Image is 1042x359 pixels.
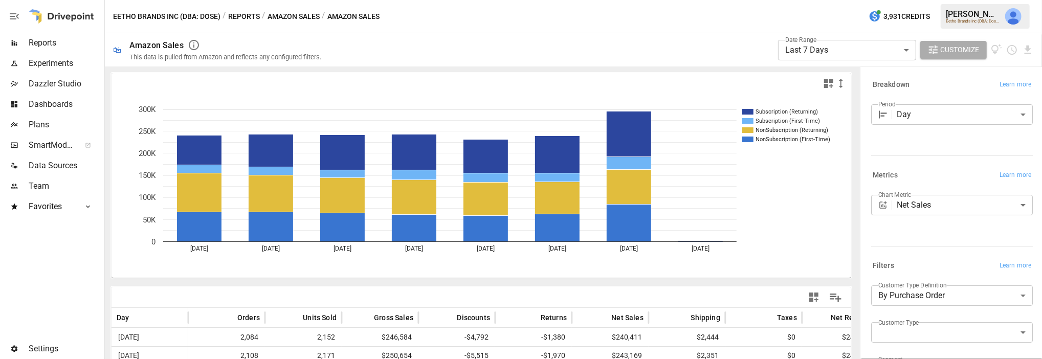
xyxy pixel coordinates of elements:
span: Learn more [1000,261,1031,271]
span: Net Revenue [831,312,874,323]
label: Customer Type [878,318,919,327]
button: Amazon Sales [268,10,320,23]
span: Units Sold [303,312,337,323]
span: $242,856 [840,328,874,346]
span: $0 [786,328,797,346]
span: Team [29,180,102,192]
text: [DATE] [692,245,710,252]
span: Dashboards [29,98,102,110]
div: [PERSON_NAME] [946,9,999,19]
div: This data is pulled from Amazon and reflects any configured filters. [129,53,321,61]
span: Last 7 Days [785,45,828,55]
span: Net Sales [611,312,644,323]
span: Plans [29,119,102,131]
button: Sort [130,310,145,325]
button: Eetho Brands Inc (DBA: Dose) [113,10,220,23]
button: Sort [762,310,776,325]
span: Favorites [29,200,74,213]
button: Sort [596,310,610,325]
button: Sort [525,310,540,325]
span: Data Sources [29,160,102,172]
button: 3,931Credits [864,7,934,26]
text: 300K [139,105,156,114]
span: $240,411 [610,328,644,346]
text: NonSubscription (Returning) [756,127,828,133]
span: 2,084 [239,328,260,346]
button: Manage Columns [824,286,847,309]
text: 50K [143,215,156,225]
button: Derek Yimoyines [999,2,1028,31]
button: View documentation [991,41,1003,59]
text: [DATE] [405,245,423,252]
button: Sort [676,310,690,325]
button: Sort [815,310,830,325]
span: Day [117,312,129,323]
text: 250K [139,127,156,136]
span: $2,444 [695,328,720,346]
span: Shipping [691,312,720,323]
span: -$4,792 [463,328,490,346]
text: [DATE] [334,245,351,252]
span: Orders [237,312,260,323]
text: Subscription (Returning) [756,108,818,115]
text: [DATE] [548,245,566,252]
button: Customize [920,41,987,59]
span: Customize [941,43,980,56]
span: Settings [29,343,102,355]
span: Learn more [1000,80,1031,90]
span: 2,152 [316,328,337,346]
span: -$1,380 [540,328,567,346]
span: SmartModel [29,139,74,151]
text: [DATE] [262,245,280,252]
text: Subscription (First-Time) [756,118,820,124]
text: 150K [139,171,156,180]
text: 0 [151,237,156,246]
text: 100K [139,193,156,202]
text: [DATE] [190,245,208,252]
div: / [262,10,265,23]
button: Sort [287,310,302,325]
div: Day [897,104,1033,125]
button: Sort [441,310,456,325]
span: 3,931 Credits [883,10,930,23]
div: / [223,10,226,23]
span: Returns [541,312,567,323]
div: 🛍 [113,45,121,55]
span: Taxes [777,312,797,323]
label: Date Range [785,35,817,44]
text: NonSubscription (First-Time) [756,136,830,143]
button: Sort [359,310,373,325]
label: Chart Metric [878,190,912,199]
button: Schedule report [1006,44,1018,56]
span: [DATE] [117,328,141,346]
span: $246,584 [380,328,413,346]
text: [DATE] [620,245,638,252]
span: Reports [29,37,102,49]
div: By Purchase Order [871,285,1033,306]
span: Learn more [1000,170,1031,181]
label: Customer Type Definition [878,281,947,289]
text: 200K [139,149,156,158]
div: Eetho Brands Inc (DBA: Dose) [946,19,999,24]
div: Net Sales [897,195,1033,215]
div: / [322,10,325,23]
label: Period [878,100,896,108]
span: Discounts [457,312,490,323]
h6: Filters [873,260,894,272]
button: Sort [222,310,236,325]
h6: Metrics [873,170,898,181]
svg: A chart. [112,94,847,278]
span: ™ [73,138,80,150]
button: Reports [228,10,260,23]
span: Gross Sales [374,312,413,323]
h6: Breakdown [873,79,910,91]
button: Download report [1022,44,1034,56]
span: Experiments [29,57,102,70]
text: [DATE] [477,245,495,252]
span: Dazzler Studio [29,78,102,90]
img: Derek Yimoyines [1005,8,1022,25]
div: Amazon Sales [129,40,184,50]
